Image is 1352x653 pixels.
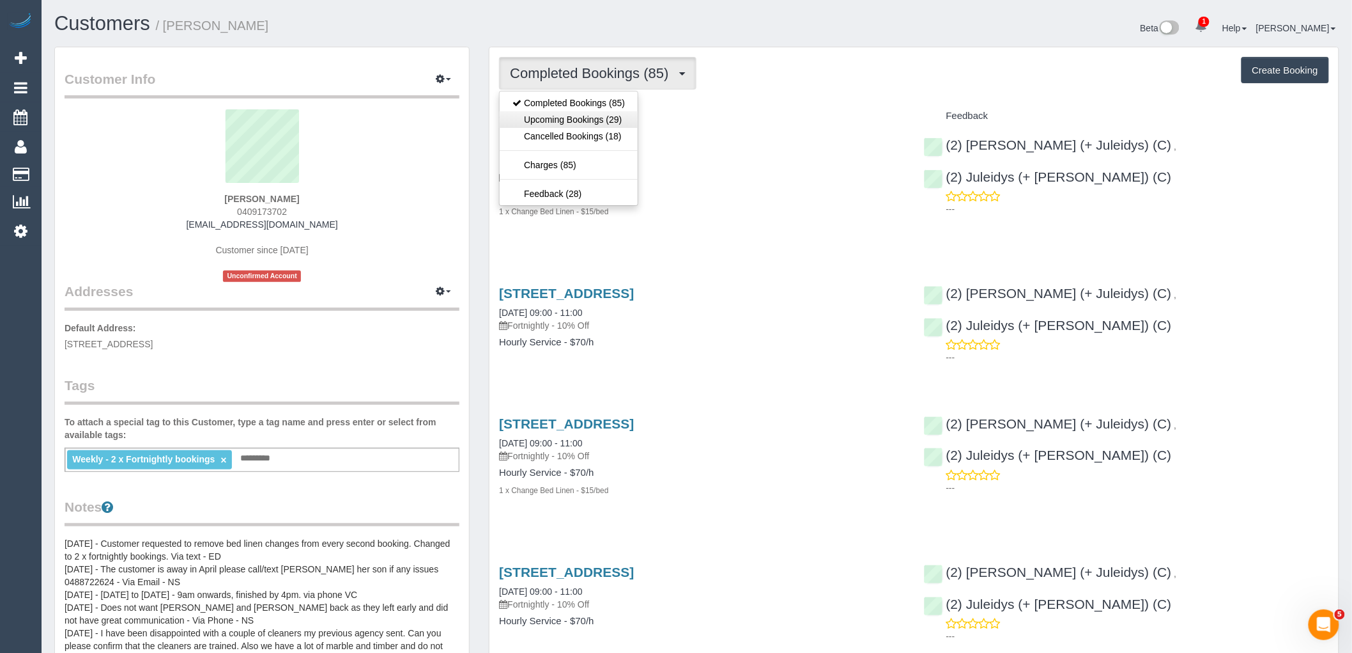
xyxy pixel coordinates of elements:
small: 1 x Change Bed Linen - $15/bed [499,486,608,495]
a: [DATE] 09:00 - 11:00 [499,438,582,448]
a: [EMAIL_ADDRESS][DOMAIN_NAME] [187,219,338,230]
span: [STREET_ADDRESS] [65,339,153,349]
legend: Notes [65,498,459,526]
strong: [PERSON_NAME] [224,194,299,204]
h4: Service [499,111,904,122]
a: (2) [PERSON_NAME] (+ Juleidys) (C) [924,286,1172,301]
a: Charges (85) [500,157,638,173]
img: Automaid Logo [8,13,33,31]
a: Help [1222,23,1247,33]
a: (2) Juleidys (+ [PERSON_NAME]) (C) [924,169,1172,184]
span: Weekly - 2 x Fortnightly bookings [72,454,215,464]
h4: Hourly Service - $70/h [499,468,904,478]
button: Create Booking [1241,57,1329,84]
label: Default Address: [65,322,136,334]
a: (2) Juleidys (+ [PERSON_NAME]) (C) [924,318,1172,333]
p: --- [946,203,1329,216]
button: Completed Bookings (85) [499,57,696,90]
small: / [PERSON_NAME] [156,19,269,33]
p: --- [946,630,1329,643]
a: [STREET_ADDRESS] [499,416,634,431]
a: (2) Juleidys (+ [PERSON_NAME]) (C) [924,597,1172,611]
a: [DATE] 09:00 - 11:00 [499,308,582,318]
p: --- [946,351,1329,364]
legend: Customer Info [65,70,459,98]
p: Fortnightly - 10% Off [499,171,904,184]
label: To attach a special tag to this Customer, type a tag name and press enter or select from availabl... [65,416,459,441]
a: Customers [54,12,150,35]
a: [STREET_ADDRESS] [499,565,634,579]
span: 5 [1335,610,1345,620]
span: , [1174,420,1177,430]
a: [PERSON_NAME] [1256,23,1336,33]
small: 1 x Change Bed Linen - $15/bed [499,207,608,216]
span: , [1174,569,1177,579]
a: Cancelled Bookings (18) [500,128,638,145]
span: Customer since [DATE] [216,245,309,255]
span: , [1174,290,1177,300]
a: (2) [PERSON_NAME] (+ Juleidys) (C) [924,565,1172,579]
span: , [1174,141,1177,152]
a: [STREET_ADDRESS] [499,286,634,301]
a: Completed Bookings (85) [500,95,638,111]
span: 0409173702 [237,207,287,217]
span: Unconfirmed Account [223,271,301,281]
a: (2) [PERSON_NAME] (+ Juleidys) (C) [924,138,1172,152]
legend: Tags [65,376,459,405]
p: Fortnightly - 10% Off [499,450,904,462]
p: --- [946,482,1329,494]
h4: Hourly Service - $70/h [499,337,904,348]
h4: Hourly Service - $70/h [499,189,904,200]
h4: Hourly Service - $70/h [499,616,904,627]
a: 1 [1188,13,1213,41]
span: Completed Bookings (85) [510,65,675,81]
a: Feedback (28) [500,185,638,202]
a: [DATE] 09:00 - 11:00 [499,586,582,597]
p: Fortnightly - 10% Off [499,319,904,332]
a: Upcoming Bookings (29) [500,111,638,128]
a: × [220,455,226,466]
span: 1 [1199,17,1210,27]
iframe: Intercom live chat [1309,610,1339,640]
a: Beta [1141,23,1180,33]
img: New interface [1158,20,1179,37]
a: (2) Juleidys (+ [PERSON_NAME]) (C) [924,448,1172,462]
a: (2) [PERSON_NAME] (+ Juleidys) (C) [924,416,1172,431]
p: Fortnightly - 10% Off [499,598,904,611]
h4: Feedback [924,111,1329,122]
